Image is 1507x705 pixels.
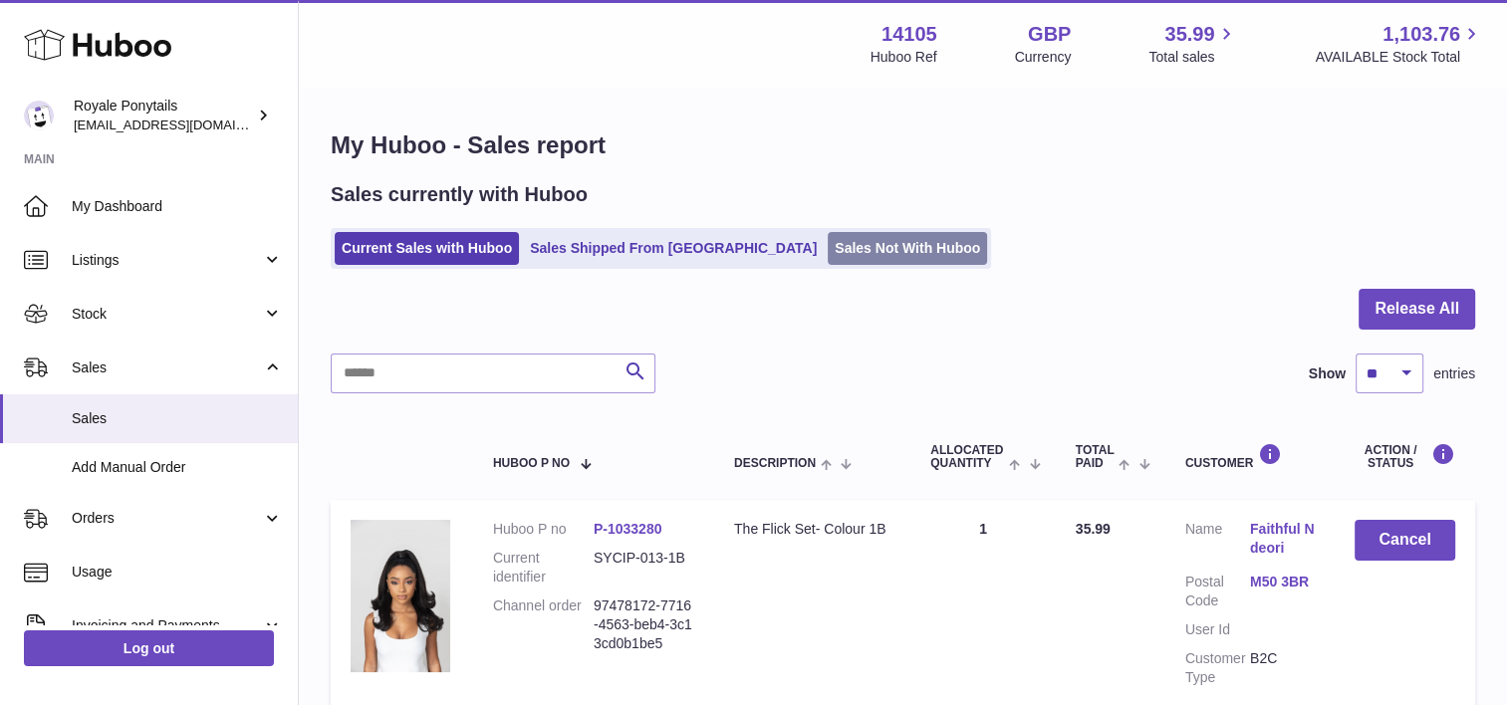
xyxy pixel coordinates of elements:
a: Current Sales with Huboo [335,232,519,265]
a: 35.99 Total sales [1148,21,1237,67]
span: Total sales [1148,48,1237,67]
span: entries [1433,364,1475,383]
strong: 14105 [881,21,937,48]
a: Sales Shipped From [GEOGRAPHIC_DATA] [523,232,824,265]
img: qphill92@gmail.com [24,101,54,130]
span: [EMAIL_ADDRESS][DOMAIN_NAME] [74,117,293,132]
span: Sales [72,409,283,428]
div: The Flick Set- Colour 1B [734,520,890,539]
div: Royale Ponytails [74,97,253,134]
h1: My Huboo - Sales report [331,129,1475,161]
dt: User Id [1185,620,1250,639]
button: Cancel [1355,520,1455,561]
dt: Postal Code [1185,573,1250,610]
span: 35.99 [1076,521,1111,537]
span: Stock [72,305,262,324]
span: Sales [72,358,262,377]
a: 1,103.76 AVAILABLE Stock Total [1315,21,1483,67]
dt: Current identifier [493,549,594,587]
span: 35.99 [1164,21,1214,48]
div: Action / Status [1355,443,1455,470]
span: Usage [72,563,283,582]
label: Show [1309,364,1346,383]
dt: Customer Type [1185,649,1250,687]
a: P-1033280 [594,521,662,537]
div: Currency [1015,48,1072,67]
span: AVAILABLE Stock Total [1315,48,1483,67]
span: Invoicing and Payments [72,616,262,635]
dt: Channel order [493,596,594,653]
a: Log out [24,630,274,666]
span: 1,103.76 [1382,21,1460,48]
span: Orders [72,509,262,528]
button: Release All [1359,289,1475,330]
dd: B2C [1250,649,1315,687]
strong: GBP [1028,21,1071,48]
a: M50 3BR [1250,573,1315,591]
img: 141051741008947.png [351,520,450,671]
a: Sales Not With Huboo [828,232,987,265]
span: Add Manual Order [72,458,283,477]
a: Faithful Ndeori [1250,520,1315,558]
dt: Name [1185,520,1250,563]
span: Total paid [1076,444,1115,470]
div: Huboo Ref [871,48,937,67]
div: Customer [1185,443,1315,470]
dt: Huboo P no [493,520,594,539]
dd: 97478172-7716-4563-beb4-3c13cd0b1be5 [594,596,694,653]
span: Huboo P no [493,457,570,470]
span: My Dashboard [72,197,283,216]
dd: SYCIP-013-1B [594,549,694,587]
span: ALLOCATED Quantity [930,444,1004,470]
h2: Sales currently with Huboo [331,181,588,208]
span: Description [734,457,816,470]
span: Listings [72,251,262,270]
